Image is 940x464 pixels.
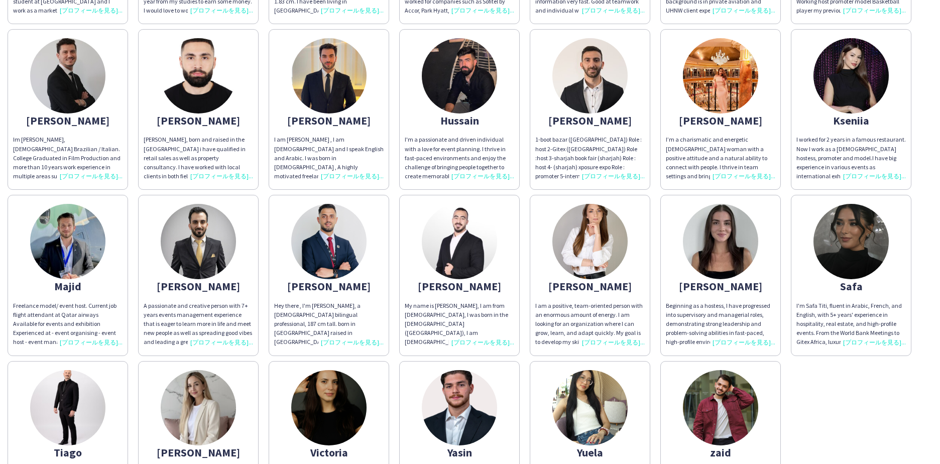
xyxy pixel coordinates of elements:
[291,370,367,445] img: thumb-340cfb1d-0afc-4cb5-ac3e-3ed2b380c891.jpg
[666,116,775,125] div: [PERSON_NAME]
[161,370,236,445] img: thumb-68a84f77221b4.jpeg
[666,301,775,347] div: Beginning as a hostess, I have progressed into supervisory and managerial roles, demonstrating st...
[274,448,384,457] div: Victoria
[796,135,906,181] div: I worked for 2 years in a famous restaurant. Now I work as a [DEMOGRAPHIC_DATA] hostess, promoter...
[405,448,514,457] div: Yasin
[552,38,628,113] img: thumb-65766f85d47dc.jpeg
[552,370,628,445] img: thumb-89d38bf3-d3d1-46dc-98b2-7bddde01357b.jpg
[161,38,236,113] img: thumb-67e4d57c322ab.jpeg
[144,301,253,347] div: A passionate and creative person with 7+ years events management experience that is eager to lear...
[30,38,105,113] img: thumb-67863c07a8814.jpeg
[683,38,758,113] img: thumb-cf0698f7-a19a-41da-8f81-87de45a19828.jpg
[13,135,123,181] div: Im [PERSON_NAME], [DEMOGRAPHIC_DATA] Brazilian / Italian. College Graduated in Film Production an...
[535,448,645,457] div: Yuela
[422,38,497,113] img: thumb-2515096a-1237-4e11-847e-ef6f4d90c0ca.jpg
[30,370,105,445] img: thumb-68a83087bbfb3.jpg
[422,370,497,445] img: thumb-689e97d6ba457.jpeg
[666,282,775,291] div: [PERSON_NAME]
[405,282,514,291] div: [PERSON_NAME]
[274,301,384,347] div: Hey there , I'm [PERSON_NAME], a [DEMOGRAPHIC_DATA] bilingual professional, 187 cm tall. born in ...
[13,448,123,457] div: Tiago
[13,301,123,347] div: Freelance model/ event host. Current job flight attendant at Qatar airways Available for events a...
[813,38,889,113] img: thumb-671f536a5562f.jpeg
[552,204,628,279] img: thumb-673632cc6a9f8.jpeg
[274,135,384,181] div: I am [PERSON_NAME] , I am [DEMOGRAPHIC_DATA] and I speak English and Arabic. I was born in [DEMOG...
[405,301,514,347] div: My name is [PERSON_NAME], I am from [DEMOGRAPHIC_DATA], I was born in the [DEMOGRAPHIC_DATA] ([GE...
[30,204,105,279] img: thumb-6703a49d3d1f6.jpeg
[291,204,367,279] img: thumb-c122b529-1d7f-4880-892c-2dba5da5d9fc.jpg
[666,135,775,181] div: I’m a charismatic and energetic [DEMOGRAPHIC_DATA] woman with a positive attitude and a natural a...
[535,301,645,347] div: I am a positive, team-oriented person with an enormous amount of energy. I am looking for an orga...
[535,116,645,125] div: [PERSON_NAME]
[796,116,906,125] div: Kseniia
[274,282,384,291] div: [PERSON_NAME]
[422,204,497,279] img: thumb-68b9e3d6ee9e1.jpeg
[666,448,775,457] div: zaid
[796,301,906,347] div: I'm Safa Titi, fluent in Arabic, French, and English, with 5+ years' experience in hospitality, r...
[796,282,906,291] div: Safa
[144,448,253,457] div: [PERSON_NAME]
[683,370,758,445] img: thumb-0abc8545-ac6c-4045-9ff6-bf7ec7d3b2d0.jpg
[291,38,367,113] img: thumb-673f2cb32bec2.jpeg
[144,116,253,125] div: [PERSON_NAME]
[161,204,236,279] img: thumb-639273e4591d4.jpeg
[405,116,514,125] div: Hussain
[535,282,645,291] div: [PERSON_NAME]
[683,204,758,279] img: thumb-679c74a537884.jpeg
[13,282,123,291] div: Majid
[144,282,253,291] div: [PERSON_NAME]
[813,204,889,279] img: thumb-9b953f8e-3d33-4058-9de8-fb570361871a.jpg
[144,135,253,181] div: [PERSON_NAME], born and raised in the [GEOGRAPHIC_DATA] i have qualified in retail sales as well ...
[535,135,645,181] div: 1-boot bazar ([GEOGRAPHIC_DATA]) Role : host 2-Gitex ([GEOGRAPHIC_DATA]) Role :host 3-sharjah boo...
[13,116,123,125] div: [PERSON_NAME]
[274,116,384,125] div: [PERSON_NAME]
[405,135,514,181] div: I'm a passionate and driven individual with a love for event planning. I thrive in fast-paced env...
